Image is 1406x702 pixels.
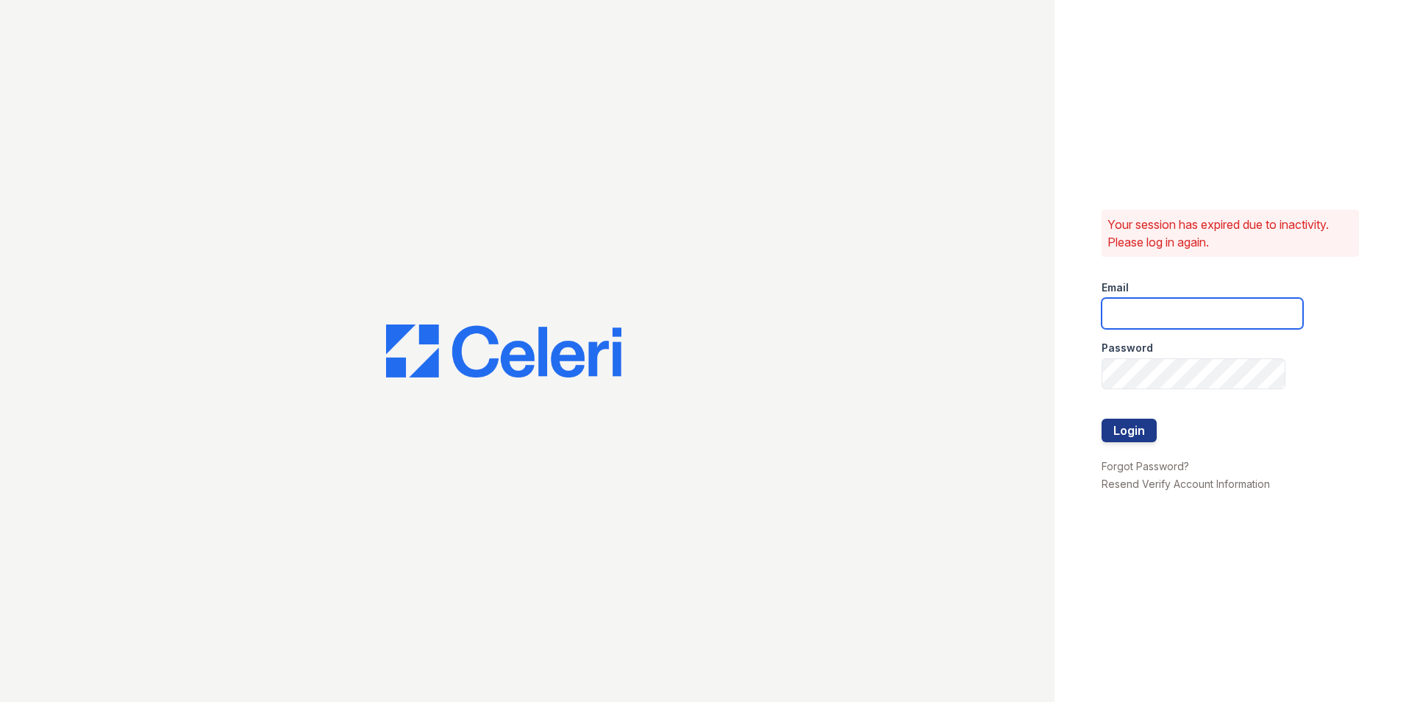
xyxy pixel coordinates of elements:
img: CE_Logo_Blue-a8612792a0a2168367f1c8372b55b34899dd931a85d93a1a3d3e32e68fde9ad4.png [386,325,621,377]
a: Resend Verify Account Information [1102,478,1270,490]
label: Password [1102,341,1153,355]
a: Forgot Password? [1102,460,1189,472]
button: Login [1102,419,1157,442]
label: Email [1102,280,1129,295]
p: Your session has expired due to inactivity. Please log in again. [1107,216,1353,251]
